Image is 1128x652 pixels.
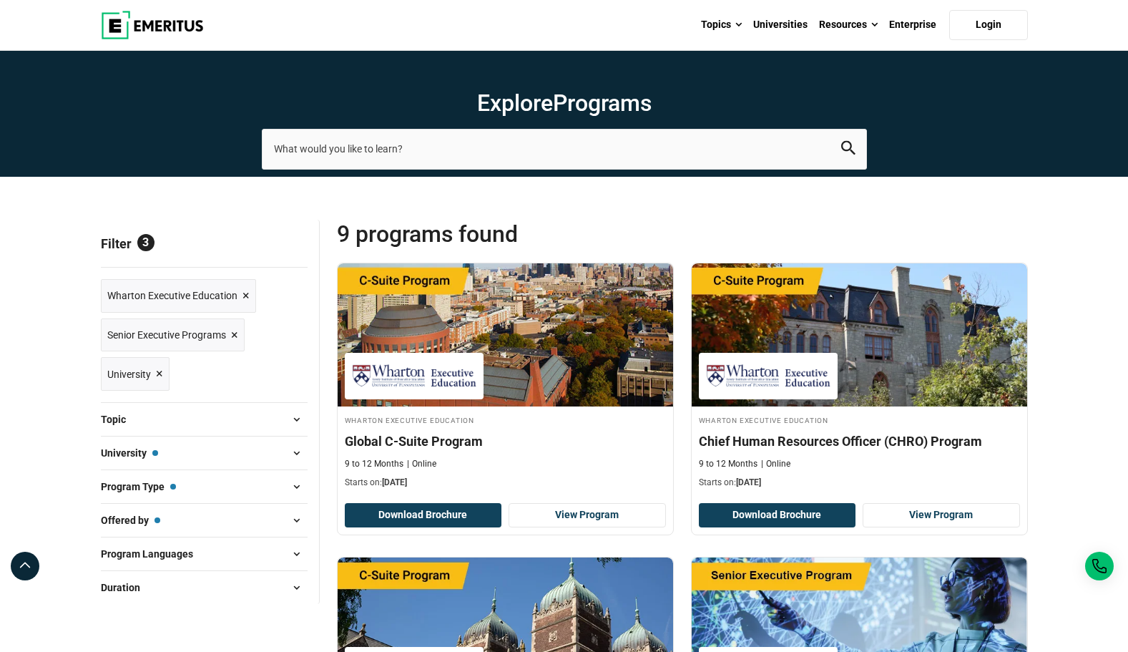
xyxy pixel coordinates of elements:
a: Login [949,10,1028,40]
p: Starts on: [345,477,666,489]
button: Program Languages [101,543,308,565]
button: Download Brochure [345,503,502,527]
span: × [242,286,250,306]
span: Topic [101,412,137,427]
p: 9 to 12 Months [699,458,757,470]
img: Global C-Suite Program | Online Leadership Course [338,263,673,407]
span: Program Languages [101,546,205,562]
img: Wharton Executive Education [706,360,830,392]
h4: Wharton Executive Education [699,414,1020,426]
span: × [231,325,238,346]
span: Offered by [101,512,160,528]
button: Program Type [101,476,308,497]
span: 9 Programs found [337,220,682,248]
a: Human Resources Course by Wharton Executive Education - September 24, 2025 Wharton Executive Educ... [692,263,1027,497]
a: Reset all [263,236,308,255]
h4: Chief Human Resources Officer (CHRO) Program [699,432,1020,450]
h4: Global C-Suite Program [345,432,666,450]
button: Download Brochure [699,503,856,527]
span: Program Type [101,479,176,495]
a: search [841,145,855,158]
a: University × [101,357,170,391]
p: Online [761,458,790,470]
a: Wharton Executive Education × [101,279,256,313]
span: Duration [101,580,152,595]
h1: Explore [262,89,867,117]
span: Wharton Executive Education [107,288,237,303]
span: 3 [137,234,155,251]
span: [DATE] [736,477,761,487]
h4: Wharton Executive Education [345,414,666,426]
button: Topic [101,409,308,430]
img: Chief Human Resources Officer (CHRO) Program | Online Human Resources Course [692,263,1027,407]
a: View Program [509,503,666,527]
p: Online [407,458,436,470]
p: Filter [101,220,308,267]
span: University [101,445,158,461]
a: View Program [863,503,1020,527]
span: Senior Executive Programs [107,327,226,343]
span: [DATE] [382,477,407,487]
button: search [841,141,855,157]
span: University [107,366,151,382]
img: Wharton Executive Education [352,360,476,392]
a: Senior Executive Programs × [101,318,245,352]
span: Programs [553,89,652,117]
span: × [156,364,163,384]
button: Duration [101,577,308,598]
button: University [101,442,308,464]
input: search-page [262,129,867,169]
p: Starts on: [699,477,1020,489]
button: Offered by [101,510,308,531]
p: 9 to 12 Months [345,458,403,470]
a: Leadership Course by Wharton Executive Education - September 24, 2025 Wharton Executive Education... [338,263,673,497]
